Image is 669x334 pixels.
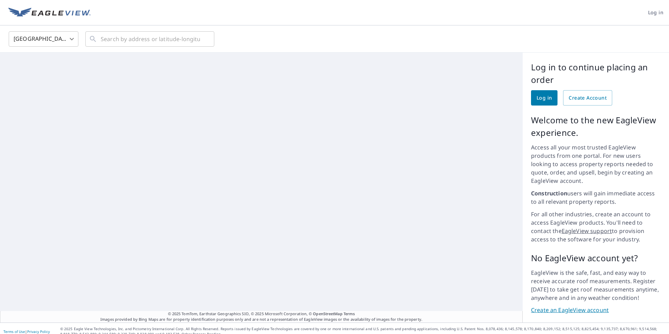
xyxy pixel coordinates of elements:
a: Log in [531,90,557,106]
a: Privacy Policy [27,329,50,334]
span: Create Account [569,94,607,102]
p: Log in to continue placing an order [531,61,661,86]
p: | [3,329,50,334]
a: Create Account [563,90,612,106]
a: OpenStreetMap [313,311,342,316]
a: EagleView support [562,227,612,235]
img: EV Logo [8,8,91,18]
p: Welcome to the new EagleView experience. [531,114,661,139]
p: users will gain immediate access to all relevant property reports. [531,189,661,206]
span: Log in [648,8,663,17]
p: No EagleView account yet? [531,252,661,264]
span: Log in [537,94,552,102]
a: Create an EagleView account [531,306,661,314]
p: Access all your most trusted EagleView products from one portal. For new users looking to access ... [531,143,661,185]
span: © 2025 TomTom, Earthstar Geographics SIO, © 2025 Microsoft Corporation, © [168,311,355,317]
a: Terms of Use [3,329,25,334]
p: For all other industries, create an account to access EagleView products. You'll need to contact ... [531,210,661,243]
input: Search by address or latitude-longitude [101,29,200,49]
a: Terms [344,311,355,316]
strong: Construction [531,189,567,197]
div: [GEOGRAPHIC_DATA] [9,29,78,49]
p: EagleView is the safe, fast, and easy way to receive accurate roof measurements. Register [DATE] ... [531,269,661,302]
